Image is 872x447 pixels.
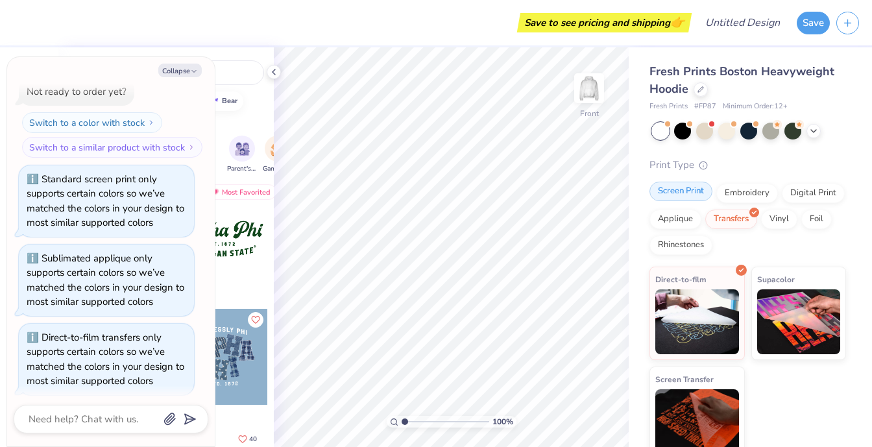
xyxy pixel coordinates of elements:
[249,436,257,442] span: 40
[147,119,155,127] img: Switch to a color with stock
[271,141,285,156] img: Game Day Image
[670,14,684,30] span: 👉
[263,136,293,174] div: filter for Game Day
[188,143,195,151] img: Switch to a similar product with stock
[782,184,845,203] div: Digital Print
[695,10,790,36] input: Untitled Design
[248,312,263,328] button: Like
[655,372,714,386] span: Screen Transfer
[705,210,757,229] div: Transfers
[801,210,832,229] div: Foil
[761,210,797,229] div: Vinyl
[649,182,712,201] div: Screen Print
[797,12,830,34] button: Save
[227,136,257,174] div: filter for Parent's Weekend
[649,64,834,97] span: Fresh Prints Boston Heavyweight Hoodie
[716,184,778,203] div: Embroidery
[27,252,184,309] div: Sublimated applique only supports certain colors so we’ve matched the colors in your design to mo...
[202,91,243,111] button: bear
[22,112,162,133] button: Switch to a color with stock
[492,416,513,428] span: 100 %
[649,101,688,112] span: Fresh Prints
[757,289,841,354] img: Supacolor
[576,75,602,101] img: Front
[22,137,202,158] button: Switch to a similar product with stock
[655,272,707,286] span: Direct-to-film
[227,136,257,174] button: filter button
[27,85,127,98] div: Not ready to order yet?
[263,164,293,174] span: Game Day
[27,173,184,230] div: Standard screen print only supports certain colors so we’ve matched the colors in your design to ...
[222,97,237,104] div: bear
[227,164,257,174] span: Parent's Weekend
[649,210,701,229] div: Applique
[723,101,788,112] span: Minimum Order: 12 +
[520,13,688,32] div: Save to see pricing and shipping
[580,108,599,119] div: Front
[694,101,716,112] span: # FP87
[158,64,202,77] button: Collapse
[649,236,712,255] div: Rhinestones
[649,158,846,173] div: Print Type
[655,289,739,354] img: Direct-to-film
[757,272,795,286] span: Supacolor
[263,136,293,174] button: filter button
[235,141,250,156] img: Parent's Weekend Image
[27,331,184,388] div: Direct-to-film transfers only supports certain colors so we’ve matched the colors in your design ...
[203,184,276,200] div: Most Favorited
